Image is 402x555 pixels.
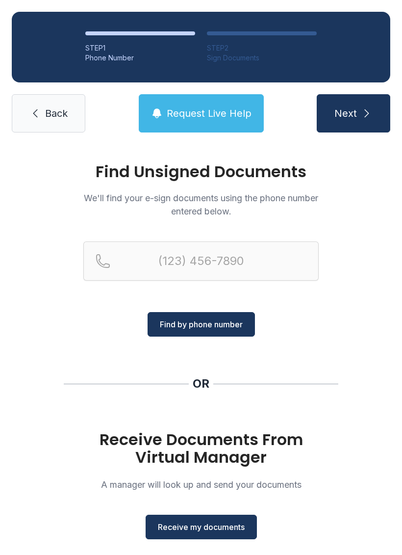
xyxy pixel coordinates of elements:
[83,164,319,180] h1: Find Unsigned Documents
[207,43,317,53] div: STEP 2
[207,53,317,63] div: Sign Documents
[85,53,195,63] div: Phone Number
[334,106,357,120] span: Next
[193,376,209,392] div: OR
[83,241,319,281] input: Reservation phone number
[45,106,68,120] span: Back
[167,106,251,120] span: Request Live Help
[85,43,195,53] div: STEP 1
[160,318,243,330] span: Find by phone number
[158,521,245,533] span: Receive my documents
[83,478,319,491] p: A manager will look up and send your documents
[83,431,319,466] h1: Receive Documents From Virtual Manager
[83,191,319,218] p: We'll find your e-sign documents using the phone number entered below.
